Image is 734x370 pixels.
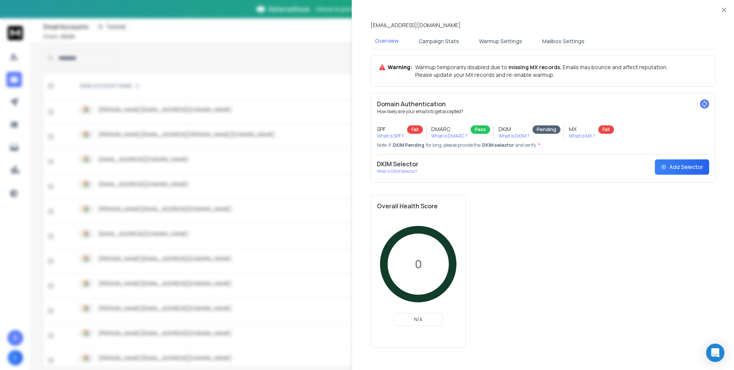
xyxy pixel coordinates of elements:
[370,32,403,50] button: Overview
[377,169,418,174] p: What is DKIM Selector?
[377,99,709,109] h2: Domain Authentication
[569,133,595,139] p: What is MX ?
[471,125,490,134] div: Pass
[499,125,529,133] h3: DKIM
[388,63,412,71] p: Warning:
[370,21,461,29] p: [EMAIL_ADDRESS][DOMAIN_NAME]
[407,125,423,134] div: Fail
[397,316,440,323] p: N/A
[377,125,404,133] h3: SPF
[377,109,709,115] p: How likely are your emails to get accepted?
[431,133,468,139] p: What is DMARC ?
[377,142,709,148] p: Note: If for long, please provide the and verify.
[706,344,724,362] div: Open Intercom Messenger
[474,33,527,50] button: Warmup Settings
[377,159,418,169] h2: DKIM Selector
[507,63,562,71] span: missing MX records.
[414,33,464,50] button: Campaign Stats
[415,257,422,271] p: 0
[499,133,529,139] p: What is DKIM ?
[538,33,589,50] button: Mailbox Settings
[533,125,560,134] div: Pending
[415,63,667,79] p: Warmup temporarily disabled due to Emails may bounce and affect reputation. Please update your MX...
[377,133,404,139] p: What is SPF ?
[655,159,709,175] button: Add Selector
[393,142,424,148] span: DKIM Pending
[569,125,595,133] h3: MX
[377,201,460,211] h2: Overall Health Score
[598,125,614,134] div: Fail
[482,142,514,148] span: DKIM selector
[431,125,468,133] h3: DMARC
